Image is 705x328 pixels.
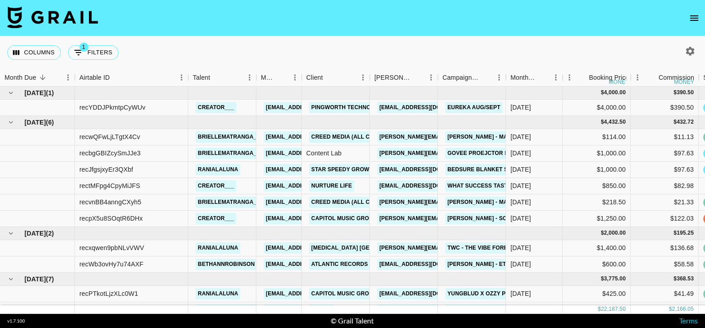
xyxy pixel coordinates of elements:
div: $ [669,305,672,313]
div: $425.00 [563,286,631,302]
span: [DATE] [24,88,46,97]
div: $1,000.00 [563,162,631,178]
div: 195.25 [676,229,694,237]
div: recvnBB4anngCXyh5 [79,198,141,207]
div: Booking Price [589,69,629,87]
div: $ [674,89,677,96]
span: 1 [79,43,88,52]
div: © Grail Talent [331,316,374,325]
div: rectMFpg4CpyMiJFS [79,181,140,190]
div: Client [302,69,370,87]
div: Sep '25 [510,165,531,174]
div: Month Due [510,69,536,87]
div: Talent [188,69,256,87]
a: Capitol Music Group [309,288,379,299]
a: Bedsure Blanket September [445,164,541,175]
div: Sep '25 [510,198,531,207]
a: creator___ [196,213,236,224]
div: $218.50 [563,194,631,211]
div: recPTkotLjzXLc0W1 [79,289,138,298]
a: [PERSON_NAME][EMAIL_ADDRESS][DOMAIN_NAME] [377,197,525,208]
button: Menu [61,71,75,84]
div: Aug '25 [510,243,531,252]
div: Talent [193,69,210,87]
img: Grail Talent [7,6,98,28]
button: open drawer [685,9,703,27]
a: Govee Proejctor Light [445,148,524,159]
div: Airtable ID [75,69,188,87]
button: hide children [5,116,17,129]
div: $ [597,305,601,313]
button: Menu [175,71,188,84]
a: Nurture Life [309,180,354,192]
a: [EMAIL_ADDRESS][DOMAIN_NAME] [377,180,479,192]
a: [EMAIL_ADDRESS][DOMAIN_NAME] [264,131,365,143]
a: [PERSON_NAME][EMAIL_ADDRESS][DOMAIN_NAME] [377,148,525,159]
a: ranialaluna [196,242,240,254]
a: [EMAIL_ADDRESS][DOMAIN_NAME] [264,102,365,113]
button: Sort [480,71,492,84]
button: Sort [36,71,49,84]
div: 432.72 [676,118,694,126]
span: [DATE] [24,118,46,127]
div: Campaign (Type) [438,69,506,87]
a: [EMAIL_ADDRESS][DOMAIN_NAME] [377,164,479,175]
span: ( 2 ) [46,229,54,238]
div: $390.50 [631,100,699,116]
div: $1,000.00 [563,145,631,162]
div: Airtable ID [79,69,110,87]
div: $21.33 [631,194,699,211]
div: Commission [658,69,694,87]
button: Sort [536,71,549,84]
button: Menu [631,71,644,84]
div: $ [674,118,677,126]
a: briellematranga_ [196,148,259,159]
a: What Success Tastes Like as a Parent [445,180,570,192]
a: bethannrobinson [196,304,257,316]
a: Terms [679,316,698,325]
a: creator___ [196,102,236,113]
div: 2,000.00 [604,229,626,237]
div: Sep '25 [510,132,531,141]
button: Sort [576,71,589,84]
div: $ [601,275,604,283]
a: [PERSON_NAME][EMAIL_ADDRESS][DOMAIN_NAME] [377,213,525,224]
div: $53.69 [631,302,699,318]
span: [DATE] [24,275,46,284]
div: Aug '25 [510,260,531,269]
div: Sep '25 [510,214,531,223]
div: $600.00 [563,256,631,273]
div: recWb3ovHy7u74AXF [79,260,143,269]
button: Menu [243,71,256,84]
div: Campaign (Type) [442,69,480,87]
div: $850.00 [563,178,631,194]
div: Content Lab [302,145,370,162]
div: $97.63 [631,162,699,178]
a: ranialaluna [196,164,240,175]
button: Sort [411,71,424,84]
span: [DATE] [24,229,46,238]
a: briellematranga_ [196,197,259,208]
a: ranialaluna [196,288,240,299]
button: hide children [5,273,17,285]
button: hide children [5,87,17,99]
a: [EMAIL_ADDRESS][DOMAIN_NAME] [264,213,365,224]
div: recJfgsjxyEr3QXbf [79,165,133,174]
a: Eureka Aug/Sept [445,102,503,113]
a: Pingworth Technology Ltd [309,102,401,113]
a: Creed Media (All Campaigns) [309,131,403,143]
div: 3,775.00 [604,275,626,283]
a: [PERSON_NAME] - Something In The Heavens [445,213,583,224]
div: $1,250.00 [563,211,631,227]
a: [MEDICAL_DATA] [GEOGRAPHIC_DATA] [309,242,421,254]
a: Capitol Music Group [309,213,379,224]
div: $41.49 [631,286,699,302]
div: $550.00 [563,302,631,318]
div: $11.13 [631,129,699,145]
div: $ [674,229,677,237]
button: Menu [492,71,506,84]
div: $1,400.00 [563,240,631,256]
div: $ [601,118,604,126]
div: 22,187.50 [601,305,626,313]
span: ( 6 ) [46,118,54,127]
